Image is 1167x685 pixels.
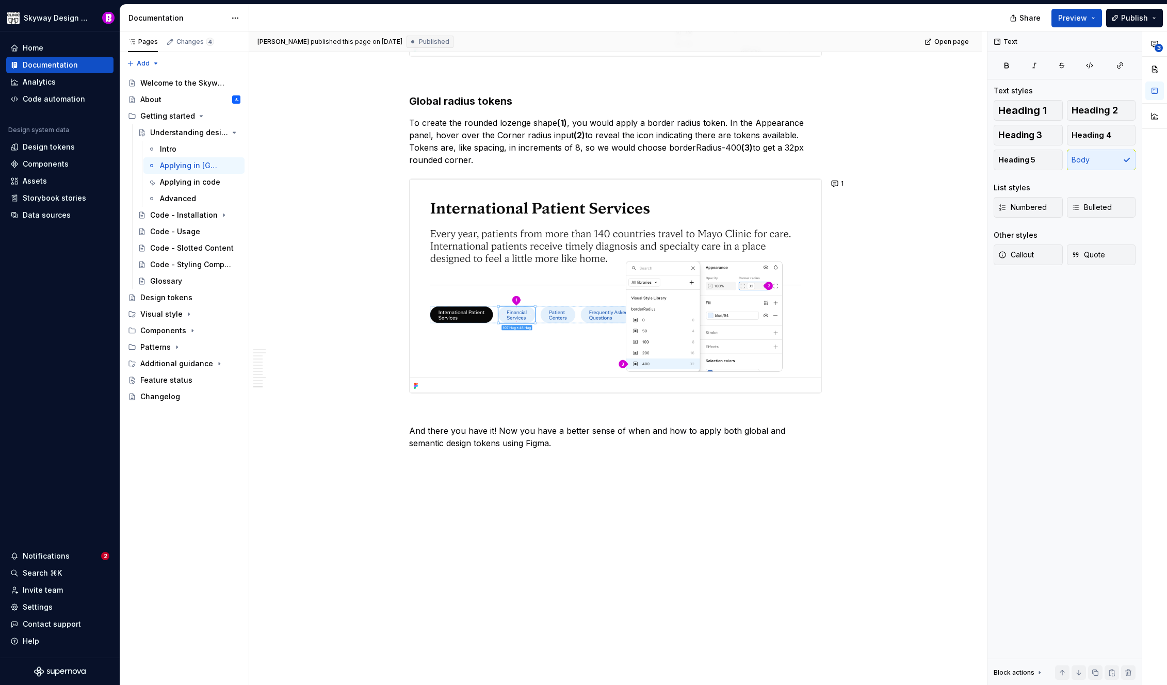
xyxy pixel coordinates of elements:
[1004,9,1047,27] button: Share
[741,142,753,153] strong: (3)
[23,568,62,578] div: Search ⌘K
[6,156,114,172] a: Components
[994,665,1044,680] div: Block actions
[140,325,186,336] div: Components
[140,78,225,88] div: Welcome to the Skyway Design System!
[257,38,309,46] span: [PERSON_NAME]
[23,619,81,629] div: Contact support
[150,259,235,270] div: Code - Styling Components
[6,599,114,615] a: Settings
[160,193,196,204] div: Advanced
[994,100,1063,121] button: Heading 1
[140,358,213,369] div: Additional guidance
[6,582,114,598] a: Invite team
[934,38,969,46] span: Open page
[124,75,245,405] div: Page tree
[140,94,161,105] div: About
[140,342,171,352] div: Patterns
[176,38,214,46] div: Changes
[150,127,228,138] div: Understanding design tokens
[140,111,195,121] div: Getting started
[828,176,848,191] button: 1
[102,12,115,24] img: Bobby Davis
[134,240,245,256] a: Code - Slotted Content
[23,193,86,203] div: Storybook stories
[994,183,1030,193] div: List styles
[1106,9,1163,27] button: Publish
[124,289,245,306] a: Design tokens
[206,38,214,46] span: 4
[6,91,114,107] a: Code automation
[23,636,39,646] div: Help
[6,565,114,581] button: Search ⌘K
[23,210,71,220] div: Data sources
[134,256,245,273] a: Code - Styling Components
[574,130,585,140] strong: (2)
[994,86,1033,96] div: Text styles
[1067,244,1136,265] button: Quote
[410,179,821,393] img: 5dca96e1-c7d2-4323-a6ab-cd7af1687f0d.png
[23,551,70,561] div: Notifications
[101,552,109,560] span: 2
[1058,13,1087,23] span: Preview
[6,139,114,155] a: Design tokens
[1067,100,1136,121] button: Heading 2
[2,7,118,29] button: Skyway Design SystemBobby Davis
[557,118,567,128] strong: (1)
[998,155,1035,165] span: Heading 5
[6,207,114,223] a: Data sources
[6,173,114,189] a: Assets
[34,666,86,677] svg: Supernova Logo
[1072,130,1111,140] span: Heading 4
[841,180,844,188] span: 1
[994,244,1063,265] button: Callout
[24,13,90,23] div: Skyway Design System
[143,190,245,207] a: Advanced
[23,585,63,595] div: Invite team
[124,91,245,108] a: AboutJL
[23,159,69,169] div: Components
[409,425,822,449] p: And there you have it! Now you have a better sense of when and how to apply both global and seman...
[143,174,245,190] a: Applying in code
[143,157,245,174] a: Applying in [GEOGRAPHIC_DATA]
[6,190,114,206] a: Storybook stories
[150,226,200,237] div: Code - Usage
[128,38,158,46] div: Pages
[160,177,220,187] div: Applying in code
[124,108,245,124] div: Getting started
[140,392,180,402] div: Changelog
[160,160,220,171] div: Applying in [GEOGRAPHIC_DATA]
[124,75,245,91] a: Welcome to the Skyway Design System!
[994,150,1063,170] button: Heading 5
[409,94,822,108] h3: Global radius tokens
[23,602,53,612] div: Settings
[124,56,163,71] button: Add
[150,276,182,286] div: Glossary
[6,616,114,632] button: Contact support
[23,142,75,152] div: Design tokens
[124,388,245,405] a: Changelog
[134,124,245,141] a: Understanding design tokens
[7,12,20,24] img: 7d2f9795-fa08-4624-9490-5a3f7218a56a.png
[6,57,114,73] a: Documentation
[419,38,449,46] span: Published
[235,94,238,105] div: JL
[23,77,56,87] div: Analytics
[994,125,1063,145] button: Heading 3
[1155,44,1163,52] span: 3
[23,94,85,104] div: Code automation
[124,322,245,339] div: Components
[6,633,114,649] button: Help
[140,375,192,385] div: Feature status
[1067,125,1136,145] button: Heading 4
[1072,202,1112,213] span: Bulleted
[994,197,1063,218] button: Numbered
[137,59,150,68] span: Add
[6,548,114,564] button: Notifications2
[1072,105,1118,116] span: Heading 2
[994,230,1038,240] div: Other styles
[409,117,822,166] p: To create the rounded lozenge shape , you would apply a border radius token. In the Appearance pa...
[1072,250,1105,260] span: Quote
[124,372,245,388] a: Feature status
[150,243,234,253] div: Code - Slotted Content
